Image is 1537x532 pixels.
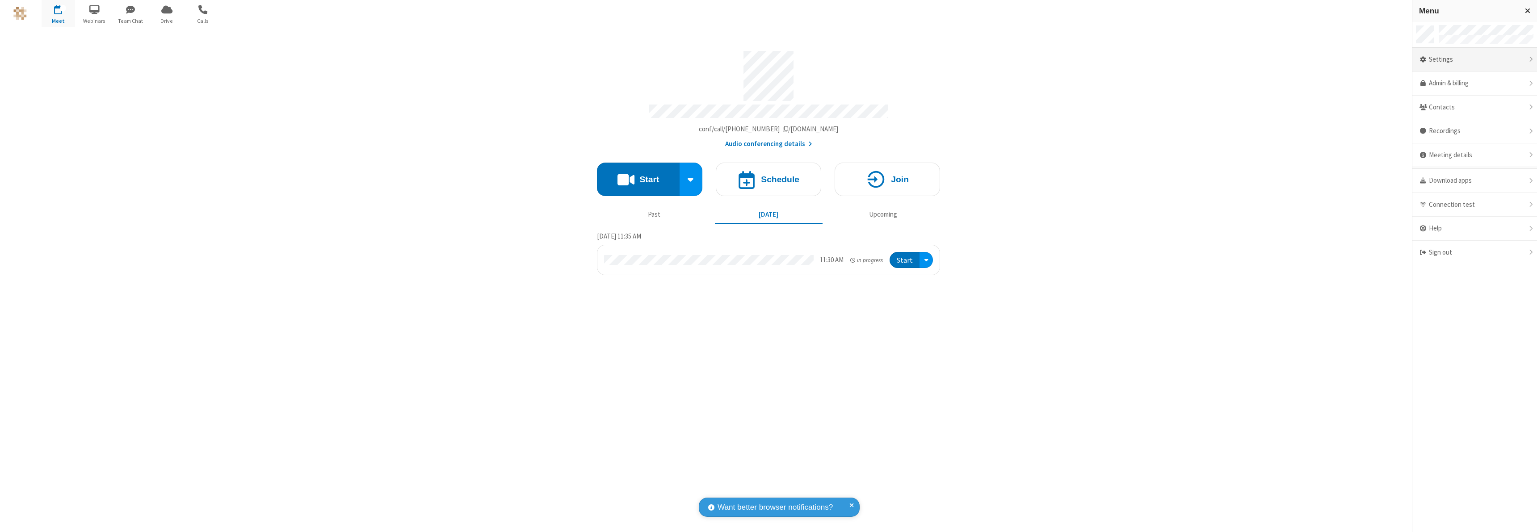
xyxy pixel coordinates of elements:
[1412,119,1537,143] div: Recordings
[835,163,940,196] button: Join
[597,232,641,240] span: [DATE] 11:35 AM
[829,206,937,223] button: Upcoming
[820,255,844,265] div: 11:30 AM
[890,252,920,268] button: Start
[850,256,883,264] em: in progress
[761,175,799,184] h4: Schedule
[1419,7,1517,15] h3: Menu
[60,5,66,12] div: 1
[601,206,708,223] button: Past
[1412,71,1537,96] a: Admin & billing
[891,175,909,184] h4: Join
[920,252,933,268] div: Open menu
[715,206,823,223] button: [DATE]
[639,175,659,184] h4: Start
[1412,48,1537,72] div: Settings
[699,125,839,133] span: Copy my meeting room link
[718,502,833,513] span: Want better browser notifications?
[680,163,703,196] div: Start conference options
[1412,193,1537,217] div: Connection test
[1412,217,1537,241] div: Help
[1515,509,1530,526] iframe: Chat
[597,231,940,276] section: Today's Meetings
[716,163,821,196] button: Schedule
[699,124,839,134] button: Copy my meeting room linkCopy my meeting room link
[725,139,812,149] button: Audio conferencing details
[78,17,111,25] span: Webinars
[42,17,75,25] span: Meet
[150,17,184,25] span: Drive
[597,163,680,196] button: Start
[597,44,940,149] section: Account details
[13,7,27,20] img: QA Selenium DO NOT DELETE OR CHANGE
[1412,169,1537,193] div: Download apps
[1412,143,1537,168] div: Meeting details
[114,17,147,25] span: Team Chat
[1412,241,1537,264] div: Sign out
[1412,96,1537,120] div: Contacts
[186,17,220,25] span: Calls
